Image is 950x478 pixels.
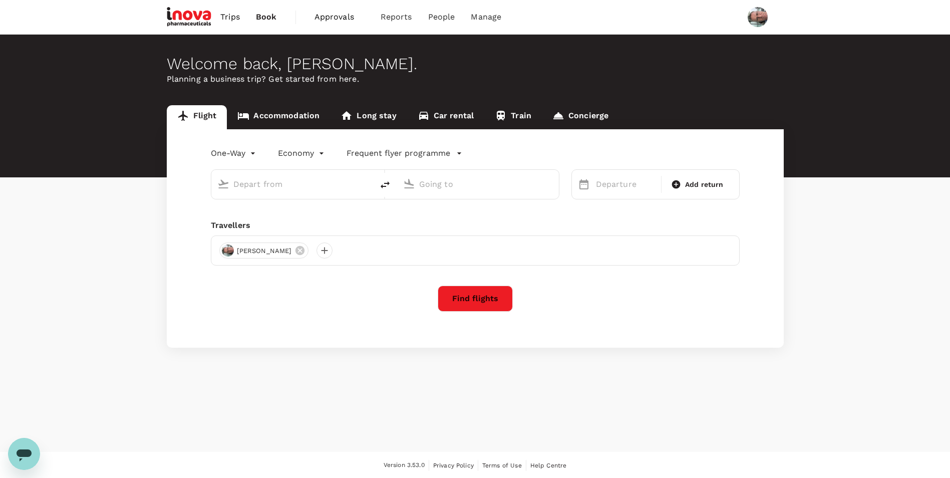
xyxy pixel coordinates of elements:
p: Frequent flyer programme [347,147,450,159]
div: Economy [278,145,327,161]
p: Departure [596,178,656,190]
img: Paul Smith [748,7,768,27]
span: Terms of Use [482,462,522,469]
span: Reports [381,11,412,23]
span: Version 3.53.0 [384,460,425,470]
button: Frequent flyer programme [347,147,462,159]
span: Book [256,11,277,23]
button: Find flights [438,286,513,312]
div: One-Way [211,145,258,161]
div: Welcome back , [PERSON_NAME] . [167,55,784,73]
a: Flight [167,105,227,129]
a: Privacy Policy [433,460,474,471]
a: Accommodation [227,105,330,129]
span: Privacy Policy [433,462,474,469]
a: Train [484,105,542,129]
input: Depart from [233,176,352,192]
img: avatar-679729af9386b.jpeg [222,245,234,257]
span: Approvals [314,11,365,23]
a: Long stay [330,105,407,129]
span: Add return [685,179,724,190]
button: Open [366,183,368,185]
iframe: Button to launch messaging window [8,438,40,470]
span: People [428,11,455,23]
p: Planning a business trip? Get started from here. [167,73,784,85]
input: Going to [419,176,538,192]
span: Manage [471,11,501,23]
div: Travellers [211,219,740,231]
button: delete [373,173,397,197]
button: Open [552,183,554,185]
span: Trips [220,11,240,23]
a: Car rental [407,105,485,129]
span: Help Centre [530,462,567,469]
a: Help Centre [530,460,567,471]
div: [PERSON_NAME] [219,243,309,259]
span: [PERSON_NAME] [231,246,298,256]
a: Terms of Use [482,460,522,471]
img: iNova Pharmaceuticals [167,6,213,28]
a: Concierge [542,105,619,129]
